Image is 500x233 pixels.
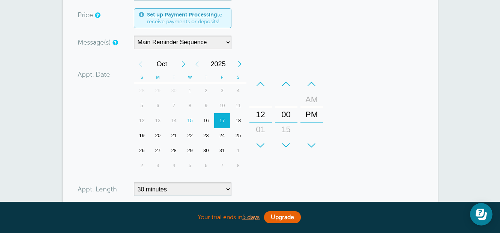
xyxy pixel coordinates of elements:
div: 28 [166,143,182,158]
div: 16 [198,113,214,128]
div: 15 [277,122,295,137]
div: Friday, October 17 [214,113,230,128]
a: Upgrade [264,211,301,223]
div: 8 [182,98,198,113]
div: Tuesday, October 21 [166,128,182,143]
div: Thursday, October 16 [198,113,214,128]
div: 00 [277,107,295,122]
div: Next Year [233,57,246,72]
div: 30 [198,143,214,158]
div: Tuesday, October 28 [166,143,182,158]
div: Wednesday, October 22 [182,128,198,143]
div: Thursday, October 23 [198,128,214,143]
div: 1 [230,143,246,158]
div: 6 [198,158,214,173]
div: Today, Wednesday, October 15 [182,113,198,128]
div: 29 [150,83,166,98]
div: Thursday, October 9 [198,98,214,113]
div: Next Month [177,57,190,72]
label: Appt. Length [78,186,117,193]
div: Monday, October 27 [150,143,166,158]
div: Monday, October 20 [150,128,166,143]
div: 23 [198,128,214,143]
div: Monday, October 6 [150,98,166,113]
div: 19 [134,128,150,143]
div: 30 [166,83,182,98]
th: T [166,72,182,83]
div: Minutes [275,76,297,153]
th: S [230,72,246,83]
div: 14 [166,113,182,128]
div: 29 [182,143,198,158]
div: Thursday, October 2 [198,83,214,98]
span: October [147,57,177,72]
div: 21 [166,128,182,143]
div: 2 [198,83,214,98]
div: Saturday, October 18 [230,113,246,128]
div: Friday, October 31 [214,143,230,158]
a: Set up Payment Processing [147,12,217,18]
div: Friday, November 7 [214,158,230,173]
div: 7 [214,158,230,173]
div: Sunday, October 26 [134,143,150,158]
div: 20 [150,128,166,143]
div: 15 [182,113,198,128]
div: Tuesday, October 14 [166,113,182,128]
div: 24 [214,128,230,143]
label: Message(s) [78,39,111,46]
div: PM [303,107,321,122]
div: Wednesday, October 8 [182,98,198,113]
label: Price [78,12,93,18]
div: Sunday, October 19 [134,128,150,143]
label: Appt. Date [78,71,110,78]
div: 17 [214,113,230,128]
div: 25 [230,128,246,143]
div: Sunday, October 12 [134,113,150,128]
div: Monday, October 13 [150,113,166,128]
div: Wednesday, October 29 [182,143,198,158]
div: 3 [150,158,166,173]
div: Saturday, November 8 [230,158,246,173]
div: 1 [182,83,198,98]
div: Friday, October 3 [214,83,230,98]
div: 01 [252,122,270,137]
a: An optional price for the appointment. If you set a price, you can include a payment link in your... [95,13,99,18]
div: 2 [134,158,150,173]
div: Friday, October 24 [214,128,230,143]
iframe: Resource center [470,203,492,226]
span: 2025 [204,57,233,72]
div: Sunday, November 2 [134,158,150,173]
div: Friday, October 10 [214,98,230,113]
div: Wednesday, October 1 [182,83,198,98]
div: 9 [198,98,214,113]
div: Previous Year [190,57,204,72]
div: Wednesday, November 5 [182,158,198,173]
div: 12 [134,113,150,128]
div: 7 [166,98,182,113]
div: 10 [214,98,230,113]
div: 26 [134,143,150,158]
div: 5 [182,158,198,173]
div: 4 [230,83,246,98]
a: Simple templates and custom messages will use the reminder schedule set under Settings > Reminder... [113,40,117,45]
div: Thursday, November 6 [198,158,214,173]
div: 12 [252,107,270,122]
div: 22 [182,128,198,143]
div: AM [303,92,321,107]
div: Previous Month [134,57,147,72]
div: 3 [214,83,230,98]
span: to receive payments or deposits! [147,12,227,25]
div: 6 [150,98,166,113]
div: Sunday, October 5 [134,98,150,113]
div: 13 [150,113,166,128]
th: W [182,72,198,83]
th: S [134,72,150,83]
b: 5 days [242,214,260,221]
div: Saturday, November 1 [230,143,246,158]
div: Monday, November 3 [150,158,166,173]
th: F [214,72,230,83]
div: 8 [230,158,246,173]
div: 28 [134,83,150,98]
div: Tuesday, November 4 [166,158,182,173]
div: Sunday, September 28 [134,83,150,98]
